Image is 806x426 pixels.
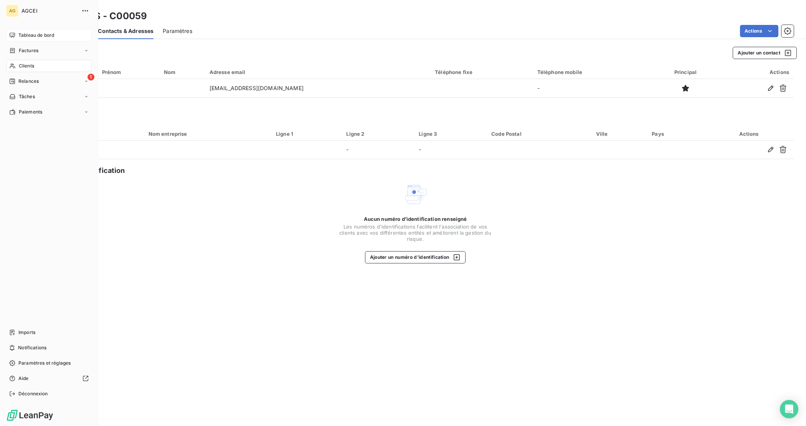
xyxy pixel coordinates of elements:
[709,131,789,137] div: Actions
[339,224,492,242] span: Les numéros d'identifications facilitent l'association de vos clients avec vos différentes entité...
[725,69,789,75] div: Actions
[21,8,77,14] span: AGCEI
[68,9,147,23] h3: AXENS - C00059
[210,69,426,75] div: Adresse email
[205,79,430,97] td: [EMAIL_ADDRESS][DOMAIN_NAME]
[414,141,487,159] td: -
[18,375,29,382] span: Aide
[6,5,18,17] div: AG
[18,390,48,397] span: Déconnexion
[98,27,154,35] span: Contacts & Adresses
[6,409,54,421] img: Logo LeanPay
[419,131,482,137] div: Ligne 3
[88,74,94,81] span: 1
[18,344,46,351] span: Notifications
[365,251,466,263] button: Ajouter un numéro d’identification
[656,69,715,75] div: Principal
[18,360,71,367] span: Paramètres et réglages
[276,131,337,137] div: Ligne 1
[149,131,267,137] div: Nom entreprise
[18,329,35,336] span: Imports
[164,69,200,75] div: Nom
[18,32,54,39] span: Tableau de bord
[19,63,34,69] span: Clients
[491,131,587,137] div: Code Postal
[19,93,35,100] span: Tâches
[6,372,92,385] a: Aide
[533,79,651,97] td: -
[346,131,410,137] div: Ligne 2
[733,47,797,59] button: Ajouter un contact
[435,69,528,75] div: Téléphone fixe
[740,25,778,37] button: Actions
[364,216,467,222] span: Aucun numéro d’identification renseigné
[342,141,414,159] td: -
[403,182,428,207] img: Empty state
[780,400,798,418] div: Open Intercom Messenger
[163,27,192,35] span: Paramètres
[19,47,38,54] span: Factures
[102,69,155,75] div: Prénom
[596,131,642,137] div: Ville
[537,69,647,75] div: Téléphone mobile
[19,109,42,115] span: Paiements
[18,78,39,85] span: Relances
[652,131,699,137] div: Pays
